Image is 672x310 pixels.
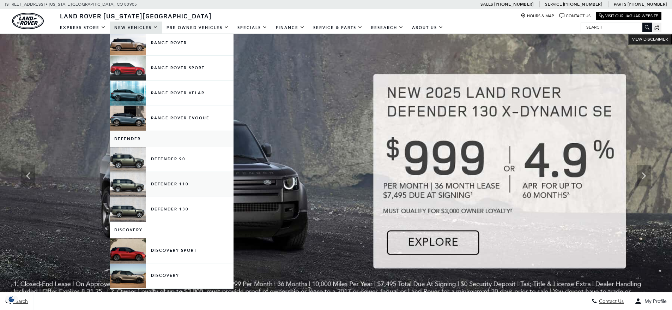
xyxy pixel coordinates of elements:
[110,197,234,222] a: Defender 130
[629,292,672,310] button: Open user profile menu
[628,1,667,7] a: [PHONE_NUMBER]
[597,298,624,304] span: Contact Us
[110,238,234,263] a: Discovery Sport
[110,31,234,55] a: Range Rover
[4,296,20,303] img: Opt-Out Icon
[110,222,234,238] a: Discovery
[233,22,272,34] a: Specials
[367,22,408,34] a: Research
[110,56,234,81] a: Range Rover Sport
[110,172,234,197] a: Defender 110
[4,296,20,303] section: Click to Open Cookie Consent Modal
[110,22,162,34] a: New Vehicles
[599,13,658,19] a: Visit Our Jaguar Website
[56,22,448,34] nav: Main Navigation
[521,13,554,19] a: Hours & Map
[632,36,668,42] span: VIEW DISCLAIMER
[110,288,234,304] a: Courtesy Vehicles
[110,106,234,131] a: Range Rover Evoque
[110,263,234,288] a: Discovery
[637,165,651,186] div: Next
[581,23,652,31] input: Search
[60,12,212,20] span: Land Rover [US_STATE][GEOGRAPHIC_DATA]
[12,13,44,29] a: land-rover
[12,13,44,29] img: Land Rover
[110,147,234,172] a: Defender 90
[272,22,309,34] a: Finance
[309,22,367,34] a: Service & Parts
[21,165,35,186] div: Previous
[110,81,234,106] a: Range Rover Velar
[110,131,234,147] a: Defender
[559,13,591,19] a: Contact Us
[56,12,216,20] a: Land Rover [US_STATE][GEOGRAPHIC_DATA]
[408,22,448,34] a: About Us
[614,2,626,7] span: Parts
[162,22,233,34] a: Pre-Owned Vehicles
[545,2,562,7] span: Service
[56,22,110,34] a: EXPRESS STORE
[494,1,533,7] a: [PHONE_NUMBER]
[480,2,493,7] span: Sales
[563,1,602,7] a: [PHONE_NUMBER]
[642,298,667,304] span: My Profile
[5,2,137,7] a: [STREET_ADDRESS] • [US_STATE][GEOGRAPHIC_DATA], CO 80905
